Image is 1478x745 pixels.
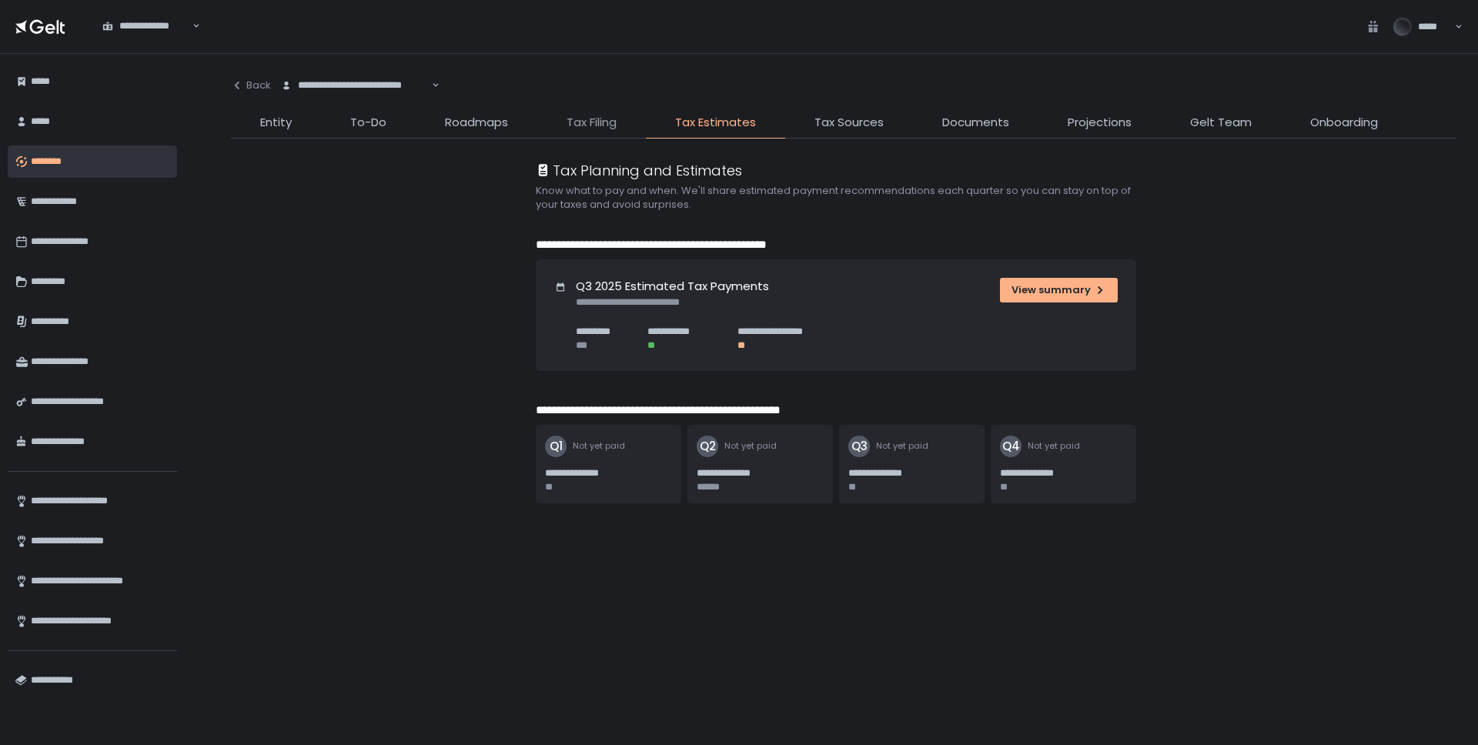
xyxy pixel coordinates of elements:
[92,10,200,42] div: Search for option
[231,69,271,102] button: Back
[1000,278,1118,302] button: View summary
[576,278,769,296] h1: Q3 2025 Estimated Tax Payments
[675,114,756,132] span: Tax Estimates
[1012,283,1106,297] div: View summary
[445,114,508,132] span: Roadmaps
[1028,440,1080,452] span: Not yet paid
[814,114,884,132] span: Tax Sources
[573,440,625,452] span: Not yet paid
[350,114,386,132] span: To-Do
[271,69,440,102] div: Search for option
[724,440,777,452] span: Not yet paid
[260,114,292,132] span: Entity
[942,114,1009,132] span: Documents
[550,438,563,454] text: Q1
[851,438,868,454] text: Q3
[1002,438,1020,454] text: Q4
[190,18,191,34] input: Search for option
[700,438,716,454] text: Q2
[536,184,1152,212] h2: Know what to pay and when. We'll share estimated payment recommendations each quarter so you can ...
[1068,114,1132,132] span: Projections
[1190,114,1252,132] span: Gelt Team
[1310,114,1378,132] span: Onboarding
[231,79,271,92] div: Back
[876,440,928,452] span: Not yet paid
[567,114,617,132] span: Tax Filing
[536,160,742,181] div: Tax Planning and Estimates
